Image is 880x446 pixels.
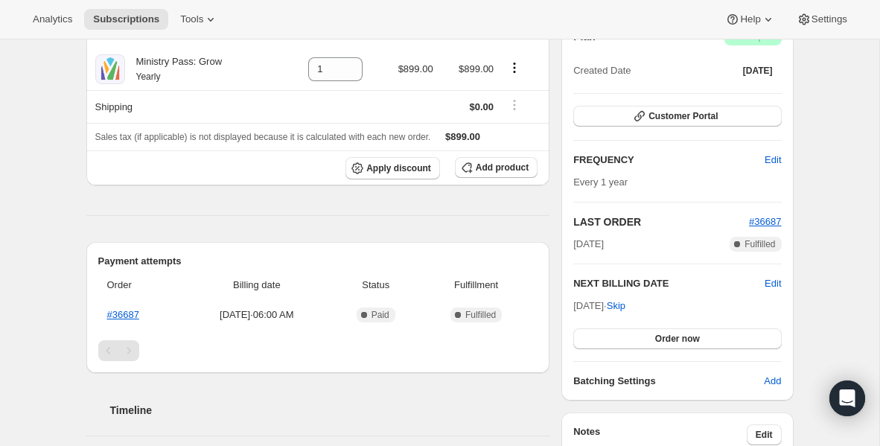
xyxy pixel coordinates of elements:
span: $899.00 [445,131,480,142]
button: Analytics [24,9,81,30]
span: Apply discount [366,162,431,174]
span: Edit [765,153,781,168]
span: [DATE] · [573,300,625,311]
span: Fulfilled [745,238,775,250]
span: Fulfillment [424,278,529,293]
span: Analytics [33,13,72,25]
h2: FREQUENCY [573,153,765,168]
h2: Timeline [110,403,550,418]
span: Order now [655,333,700,345]
button: Customer Portal [573,106,781,127]
span: Add product [476,162,529,173]
span: Status [337,278,415,293]
button: Edit [756,148,790,172]
button: Settings [788,9,856,30]
span: Subscriptions [93,13,159,25]
h3: Notes [573,424,747,445]
span: Created Date [573,63,631,78]
span: Sales tax (if applicable) is not displayed because it is calculated with each new order. [95,132,431,142]
span: Paid [372,309,389,321]
button: #36687 [749,214,781,229]
div: Ministry Pass: Grow [125,54,223,84]
button: Edit [747,424,782,445]
button: Shipping actions [503,97,526,113]
button: Tools [171,9,227,30]
span: Help [740,13,760,25]
button: Order now [573,328,781,349]
h2: Payment attempts [98,254,538,269]
span: Customer Portal [648,110,718,122]
nav: Pagination [98,340,538,361]
h2: LAST ORDER [573,214,749,229]
span: Edit [756,429,773,441]
small: Yearly [136,71,161,82]
span: [DATE] · 06:00 AM [185,308,328,322]
span: Fulfilled [465,309,496,321]
span: Settings [812,13,847,25]
span: $0.00 [470,101,494,112]
h2: NEXT BILLING DATE [573,276,765,291]
h6: Batching Settings [573,374,764,389]
span: Add [764,374,781,389]
span: Billing date [185,278,328,293]
th: Order [98,269,182,302]
span: Skip [607,299,625,313]
button: Add [755,369,790,393]
button: Apply discount [345,157,440,179]
a: #36687 [749,216,781,227]
button: Skip [598,294,634,318]
button: Add product [455,157,538,178]
span: $899.00 [459,63,494,74]
span: [DATE] [573,237,604,252]
span: $899.00 [398,63,433,74]
button: Subscriptions [84,9,168,30]
div: Open Intercom Messenger [829,380,865,416]
span: Every 1 year [573,176,628,188]
button: Help [716,9,784,30]
img: product img [95,54,125,84]
th: Shipping [86,90,280,123]
button: Product actions [503,60,526,76]
button: [DATE] [734,60,782,81]
span: Tools [180,13,203,25]
button: Edit [765,276,781,291]
a: #36687 [107,309,139,320]
span: [DATE] [743,65,773,77]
